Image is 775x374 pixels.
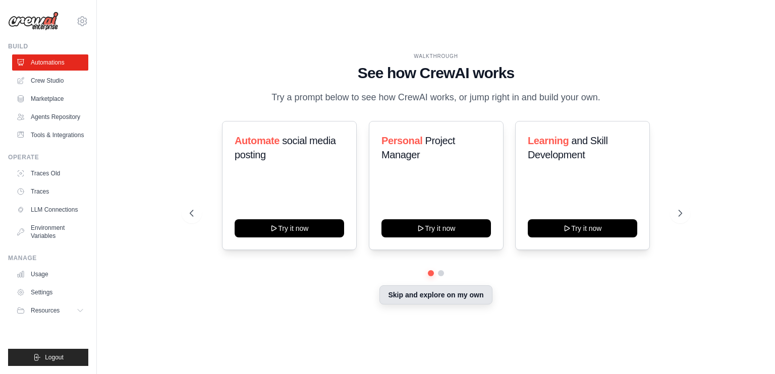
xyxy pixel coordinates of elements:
a: Environment Variables [12,220,88,244]
div: WALKTHROUGH [190,52,682,60]
div: Operate [8,153,88,161]
div: Manage [8,254,88,262]
span: Resources [31,306,60,315]
a: Tools & Integrations [12,127,88,143]
a: Usage [12,266,88,282]
div: Build [8,42,88,50]
span: Logout [45,353,64,361]
a: Settings [12,284,88,300]
span: social media posting [235,135,336,160]
button: Logout [8,349,88,366]
span: Project Manager [381,135,455,160]
img: Logo [8,12,59,31]
button: Resources [12,302,88,319]
button: Try it now [235,219,344,237]
a: Agents Repository [12,109,88,125]
a: Traces Old [12,165,88,181]
span: Automate [235,135,280,146]
a: Traces [12,183,88,200]
button: Try it now [528,219,637,237]
p: Try a prompt below to see how CrewAI works, or jump right in and build your own. [266,90,605,105]
a: Automations [12,54,88,71]
h1: See how CrewAI works [190,64,682,82]
a: Crew Studio [12,73,88,89]
button: Try it now [381,219,491,237]
span: Personal [381,135,422,146]
span: Learning [528,135,569,146]
a: Marketplace [12,91,88,107]
button: Skip and explore on my own [379,285,492,304]
a: LLM Connections [12,202,88,218]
